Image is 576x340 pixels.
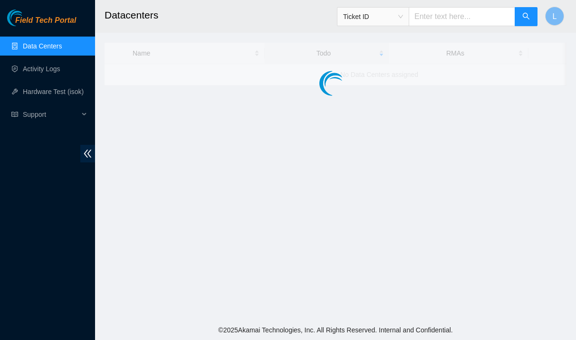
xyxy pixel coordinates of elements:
[15,16,76,25] span: Field Tech Portal
[409,7,515,26] input: Enter text here...
[23,65,60,73] a: Activity Logs
[343,9,403,24] span: Ticket ID
[23,105,79,124] span: Support
[545,7,564,26] button: L
[23,88,84,95] a: Hardware Test (isok)
[553,10,557,22] span: L
[7,9,48,26] img: Akamai Technologies
[522,12,530,21] span: search
[95,320,576,340] footer: © 2025 Akamai Technologies, Inc. All Rights Reserved. Internal and Confidential.
[23,42,62,50] a: Data Centers
[11,111,18,118] span: read
[7,17,76,29] a: Akamai TechnologiesField Tech Portal
[80,145,95,162] span: double-left
[515,7,538,26] button: search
